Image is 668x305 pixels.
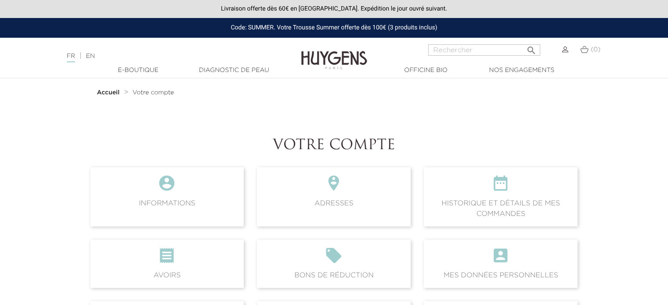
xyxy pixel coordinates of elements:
a: Avoirs [84,240,251,288]
span: Historique et détails de mes commandes [424,167,578,226]
a: Informations [84,167,251,226]
img: Huygens [301,37,367,71]
input: Rechercher [428,44,540,56]
a: Nos engagements [478,66,566,75]
strong: Accueil [97,90,120,96]
div: | [62,51,272,61]
a: FR [67,53,75,62]
a: Bons de réduction [250,240,417,288]
i:  [526,43,537,53]
a: Officine Bio [382,66,470,75]
i:  [264,247,404,270]
i:  [431,174,571,198]
button:  [524,42,539,54]
span: Bons de réduction [257,240,411,288]
span: Avoirs [90,240,244,288]
a: Diagnostic de peau [190,66,278,75]
a: account_boxMes données personnelles [417,240,584,288]
span: Mes données personnelles [424,240,578,288]
a: Accueil [97,89,122,96]
i:  [97,174,237,198]
h1: Votre compte [90,137,578,154]
span: Votre compte [133,90,174,96]
i:  [264,174,404,198]
span: Informations [90,167,244,226]
a: Votre compte [133,89,174,96]
a: Historique et détails de mes commandes [417,167,584,226]
span: (0) [591,47,600,53]
a: Adresses [250,167,417,226]
i: account_box [431,247,571,270]
a: E-Boutique [94,66,182,75]
a: EN [86,53,95,59]
i:  [97,247,237,270]
span: Adresses [257,167,411,226]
